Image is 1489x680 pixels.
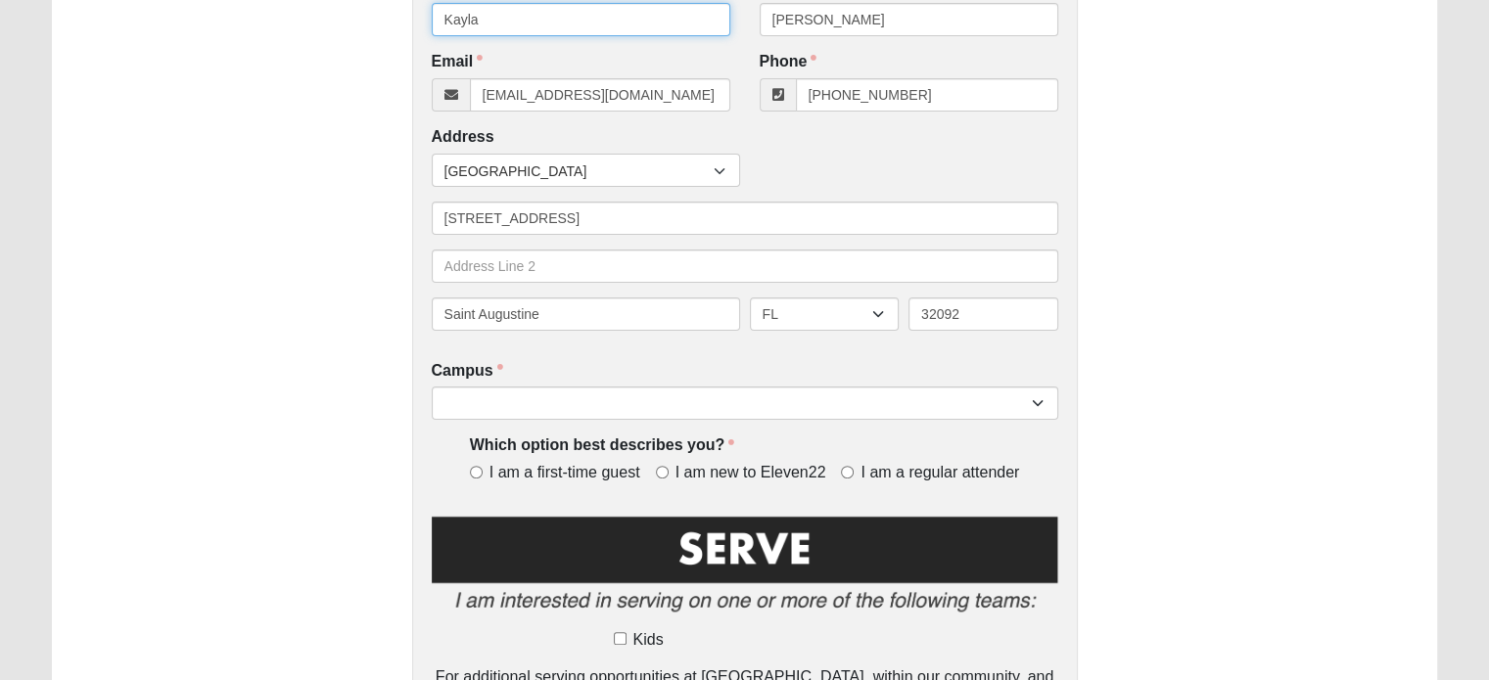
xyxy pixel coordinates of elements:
[432,202,1058,235] input: Address Line 1
[656,466,669,478] input: I am new to Eleven22
[841,466,854,478] input: I am a regular attender
[444,155,714,188] span: [GEOGRAPHIC_DATA]
[432,297,740,331] input: City
[908,297,1058,331] input: Zip
[432,51,484,73] label: Email
[432,126,494,149] label: Address
[675,462,826,484] span: I am new to Eleven22
[861,462,1019,484] span: I am a regular attender
[470,434,734,457] label: Which option best describes you?
[470,466,483,478] input: I am a first-time guest
[760,51,817,73] label: Phone
[432,360,503,383] label: Campus
[633,628,664,652] span: Kids
[432,513,1058,625] img: Serve2.png
[432,249,1058,283] input: Address Line 2
[489,462,640,484] span: I am a first-time guest
[614,632,627,645] input: Kids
